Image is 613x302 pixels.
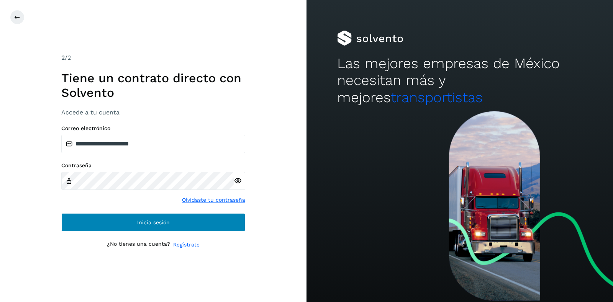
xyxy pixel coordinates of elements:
[61,71,245,100] h1: Tiene un contrato directo con Solvento
[61,53,245,62] div: /2
[107,241,170,249] p: ¿No tienes una cuenta?
[137,220,170,225] span: Inicia sesión
[61,213,245,232] button: Inicia sesión
[61,109,245,116] h3: Accede a tu cuenta
[173,241,200,249] a: Regístrate
[61,54,65,61] span: 2
[61,125,245,132] label: Correo electrónico
[182,196,245,204] a: Olvidaste tu contraseña
[61,162,245,169] label: Contraseña
[391,89,483,106] span: transportistas
[337,55,582,106] h2: Las mejores empresas de México necesitan más y mejores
